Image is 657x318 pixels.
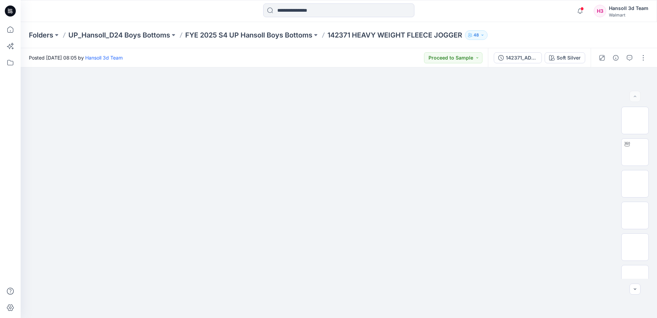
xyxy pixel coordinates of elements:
p: 48 [474,31,479,39]
button: Details [610,52,621,63]
span: Posted [DATE] 08:05 by [29,54,123,61]
div: Hansoll 3d Team [609,4,648,12]
div: Walmart [609,12,648,18]
button: 142371_ADM FULL_WN HEAVY WEIGHT FLEECE JOGGER [494,52,542,63]
p: 142371 HEAVY WEIGHT FLEECE JOGGER [327,30,462,40]
a: Hansoll 3d Team [85,55,123,61]
a: Folders [29,30,53,40]
a: FYE 2025 S4 UP Hansoll Boys Bottoms [185,30,312,40]
div: H3 [594,5,606,17]
div: 142371_ADM FULL_WN HEAVY WEIGHT FLEECE JOGGER [506,54,537,62]
div: Soft Silver [557,54,581,62]
button: 48 [465,30,488,40]
a: UP_Hansoll_D24 Boys Bottoms [68,30,170,40]
button: Soft Silver [545,52,585,63]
